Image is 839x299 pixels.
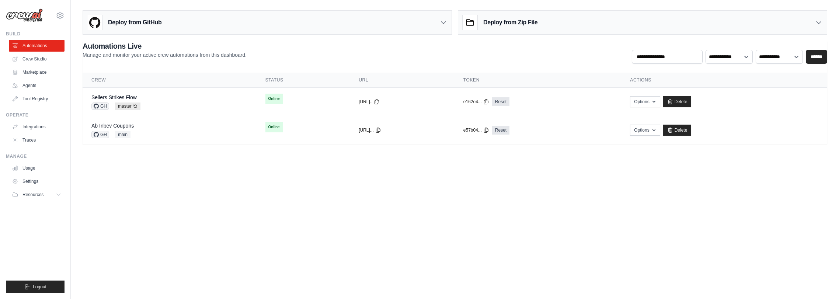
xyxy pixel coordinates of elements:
a: Integrations [9,121,65,133]
p: Manage and monitor your active crew automations from this dashboard. [83,51,247,59]
a: Marketplace [9,66,65,78]
img: Logo [6,8,43,22]
a: Sellers Strikes Flow [91,94,137,100]
span: Online [265,94,283,104]
button: e57b04... [463,127,489,133]
a: Ab Inbev Coupons [91,123,134,129]
span: main [115,131,130,138]
h2: Automations Live [83,41,247,51]
button: Options [630,125,660,136]
span: master [115,102,140,110]
div: Operate [6,112,65,118]
a: Delete [663,125,692,136]
div: Manage [6,153,65,159]
a: Tool Registry [9,93,65,105]
a: Agents [9,80,65,91]
a: Automations [9,40,65,52]
span: GH [91,131,109,138]
a: Traces [9,134,65,146]
h3: Deploy from Zip File [483,18,537,27]
button: e162e4... [463,99,489,105]
h3: Deploy from GitHub [108,18,161,27]
a: Settings [9,175,65,187]
div: Build [6,31,65,37]
th: URL [350,73,455,88]
th: Crew [83,73,257,88]
button: Logout [6,281,65,293]
button: Options [630,96,660,107]
th: Status [257,73,350,88]
a: Reset [492,126,509,135]
span: Logout [33,284,46,290]
span: Resources [22,192,43,198]
span: Online [265,122,283,132]
a: Reset [492,97,509,106]
th: Actions [621,73,827,88]
img: GitHub Logo [87,15,102,30]
button: Resources [9,189,65,201]
a: Delete [663,96,692,107]
span: GH [91,102,109,110]
a: Usage [9,162,65,174]
th: Token [455,73,622,88]
a: Crew Studio [9,53,65,65]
